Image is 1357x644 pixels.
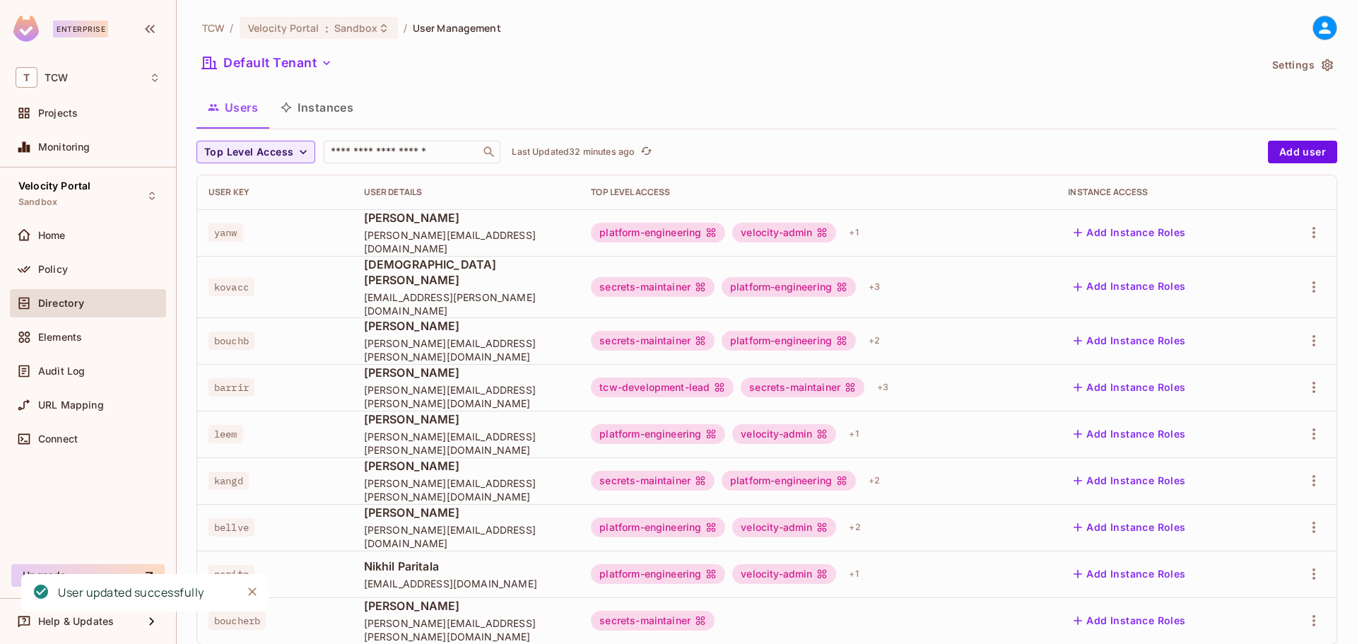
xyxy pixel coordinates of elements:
span: [PERSON_NAME] [364,505,569,520]
span: [PERSON_NAME] [364,411,569,427]
div: tcw-development-lead [591,377,734,397]
span: T [16,67,37,88]
span: the active workspace [202,21,224,35]
div: + 3 [863,276,886,298]
span: [PERSON_NAME] [364,210,569,226]
span: Monitoring [38,141,90,153]
span: Velocity Portal [248,21,319,35]
li: / [404,21,407,35]
li: / [230,21,233,35]
button: Add Instance Roles [1068,609,1191,632]
span: [PERSON_NAME][EMAIL_ADDRESS][PERSON_NAME][DOMAIN_NAME] [364,336,569,363]
div: platform-engineering [591,517,725,537]
div: velocity-admin [732,517,836,537]
span: Sandbox [334,21,378,35]
button: Close [242,581,263,602]
div: velocity-admin [732,223,836,242]
div: secrets-maintainer [741,377,864,397]
span: [EMAIL_ADDRESS][PERSON_NAME][DOMAIN_NAME] [364,291,569,317]
div: platform-engineering [722,277,856,297]
span: : [324,23,329,34]
span: Workspace: TCW [45,72,68,83]
button: Add user [1268,141,1337,163]
button: refresh [638,144,654,160]
span: Sandbox [18,197,57,208]
img: SReyMgAAAABJRU5ErkJggg== [13,16,39,42]
button: Top Level Access [196,141,315,163]
div: platform-engineering [722,471,856,491]
span: Policy [38,264,68,275]
span: [EMAIL_ADDRESS][DOMAIN_NAME] [364,577,569,590]
div: + 2 [863,329,886,352]
div: Instance Access [1068,187,1259,198]
span: [PERSON_NAME][EMAIL_ADDRESS][PERSON_NAME][DOMAIN_NAME] [364,383,569,410]
div: + 2 [843,516,866,539]
span: refresh [640,145,652,159]
span: Nikhil Paritala [364,558,569,574]
div: Enterprise [53,21,108,37]
span: Home [38,230,66,241]
span: [PERSON_NAME] [364,598,569,614]
div: platform-engineering [591,564,725,584]
span: yanw [208,223,243,242]
div: Top Level Access [591,187,1045,198]
span: Elements [38,332,82,343]
button: Add Instance Roles [1068,469,1191,492]
button: Add Instance Roles [1068,276,1191,298]
div: + 1 [843,563,864,585]
span: [PERSON_NAME][EMAIL_ADDRESS][DOMAIN_NAME] [364,523,569,550]
span: [PERSON_NAME][EMAIL_ADDRESS][DOMAIN_NAME] [364,228,569,255]
div: User Key [208,187,341,198]
span: URL Mapping [38,399,104,411]
button: Add Instance Roles [1068,516,1191,539]
button: Users [196,90,269,125]
span: leem [208,425,243,443]
span: User Management [413,21,501,35]
span: kovacc [208,278,254,296]
span: bellve [208,518,254,537]
span: Top Level Access [204,144,293,161]
div: secrets-maintainer [591,331,715,351]
button: Add Instance Roles [1068,376,1191,399]
span: Directory [38,298,84,309]
span: [PERSON_NAME][EMAIL_ADDRESS][PERSON_NAME][DOMAIN_NAME] [364,616,569,643]
div: secrets-maintainer [591,611,715,631]
button: Add Instance Roles [1068,423,1191,445]
div: User updated successfully [58,584,204,602]
button: Add Instance Roles [1068,329,1191,352]
span: Velocity Portal [18,180,90,192]
div: + 1 [843,423,864,445]
button: Instances [269,90,365,125]
div: + 1 [843,221,864,244]
div: + 2 [863,469,886,492]
span: kangd [208,472,249,490]
div: platform-engineering [722,331,856,351]
span: barrir [208,378,254,397]
span: Connect [38,433,78,445]
span: Audit Log [38,365,85,377]
span: [PERSON_NAME][EMAIL_ADDRESS][PERSON_NAME][DOMAIN_NAME] [364,476,569,503]
button: Default Tenant [196,52,338,74]
span: [PERSON_NAME] [364,365,569,380]
div: platform-engineering [591,424,725,444]
span: bouchb [208,332,254,350]
span: [PERSON_NAME][EMAIL_ADDRESS][PERSON_NAME][DOMAIN_NAME] [364,430,569,457]
div: + 3 [871,376,894,399]
button: Settings [1267,54,1337,76]
span: Projects [38,107,78,119]
div: User Details [364,187,569,198]
div: secrets-maintainer [591,471,715,491]
span: [DEMOGRAPHIC_DATA][PERSON_NAME] [364,257,569,288]
button: Add Instance Roles [1068,221,1191,244]
button: Add Instance Roles [1068,563,1191,585]
span: [PERSON_NAME] [364,318,569,334]
p: Last Updated 32 minutes ago [512,146,635,158]
div: secrets-maintainer [591,277,715,297]
div: velocity-admin [732,424,836,444]
div: platform-engineering [591,223,725,242]
span: [PERSON_NAME] [364,458,569,474]
div: velocity-admin [732,564,836,584]
span: Click to refresh data [635,144,654,160]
